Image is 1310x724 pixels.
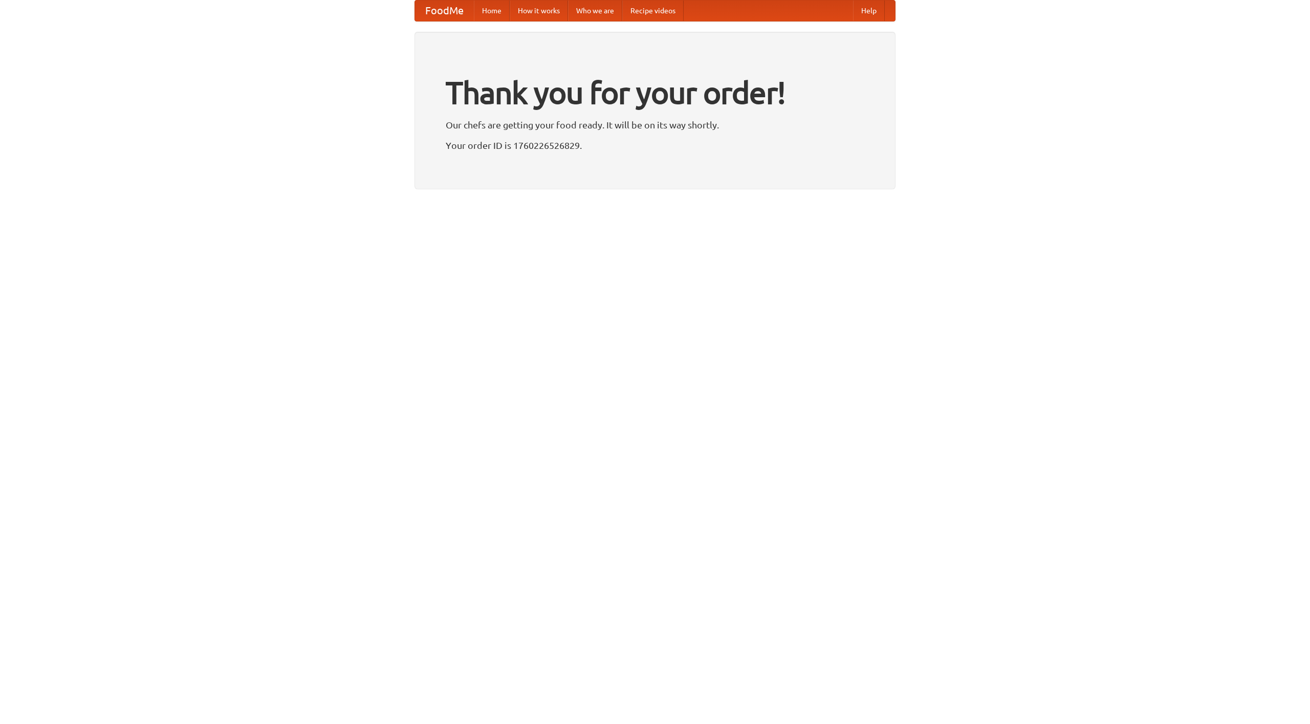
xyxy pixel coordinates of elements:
a: How it works [510,1,568,21]
p: Your order ID is 1760226526829. [446,138,864,153]
a: Home [474,1,510,21]
p: Our chefs are getting your food ready. It will be on its way shortly. [446,117,864,133]
h1: Thank you for your order! [446,68,864,117]
a: Who we are [568,1,622,21]
a: Help [853,1,885,21]
a: FoodMe [415,1,474,21]
a: Recipe videos [622,1,684,21]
